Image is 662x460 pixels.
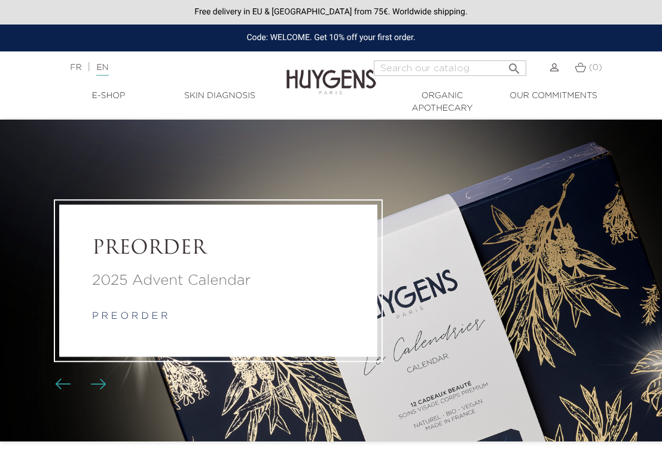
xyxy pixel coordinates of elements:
[70,63,81,72] a: FR
[92,270,344,291] a: 2025 Advent Calendar
[60,376,99,394] div: Carousel buttons
[92,312,168,321] a: p r e o r d e r
[387,90,498,115] a: Organic Apothecary
[507,58,521,72] i: 
[498,90,609,102] a: Our commitments
[64,60,267,75] div: |
[96,63,108,76] a: EN
[589,63,602,72] span: (0)
[286,50,376,96] img: Huygens
[164,90,276,102] a: Skin Diagnosis
[374,60,526,76] input: Search
[92,237,344,260] a: PREORDER
[504,57,525,73] button: 
[53,90,164,102] a: E-Shop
